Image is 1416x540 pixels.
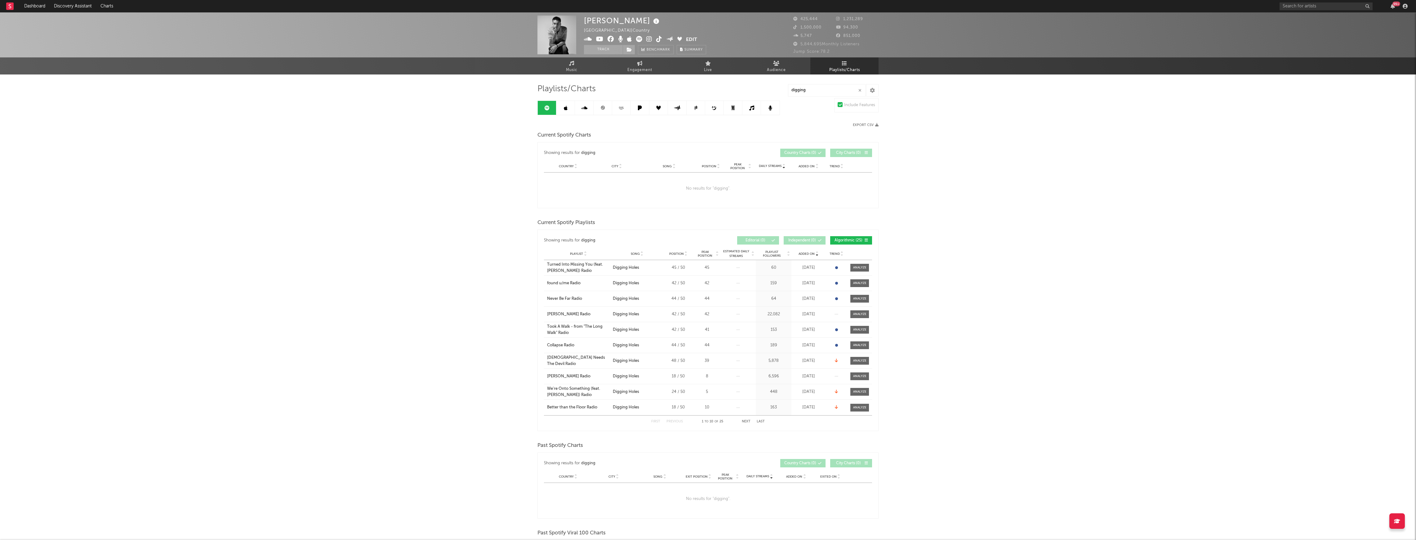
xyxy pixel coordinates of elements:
[834,151,863,155] span: City Charts ( 0 )
[613,311,639,317] div: Digging Holes
[613,296,639,302] div: Digging Holes
[757,373,790,380] div: 6,596
[1391,4,1395,9] button: 99+
[793,34,812,38] span: 5,747
[547,355,610,367] a: [DEMOGRAPHIC_DATA] Needs The Devil Radio
[793,342,824,349] div: [DATE]
[757,280,790,286] div: 159
[695,327,719,333] div: 41
[651,420,660,423] button: First
[566,66,577,74] span: Music
[836,25,858,29] span: 94,300
[547,262,610,274] div: Turned Into Missing You (feat. [PERSON_NAME]) Radio
[757,389,790,395] div: 448
[1392,2,1400,6] div: 99 +
[669,252,684,256] span: Position
[830,236,872,245] button: Algorithmic(25)
[737,236,779,245] button: Editorial(0)
[638,45,674,54] a: Benchmark
[547,296,610,302] a: Never Be Far Radio
[757,420,765,423] button: Last
[664,373,692,380] div: 18 / 50
[581,460,595,467] div: digging
[547,404,597,411] div: Better than the Floor Radio
[666,420,683,423] button: Previous
[695,311,719,317] div: 42
[784,236,826,245] button: Independent(0)
[702,164,716,168] span: Position
[570,252,583,256] span: Playlist
[788,84,866,97] input: Search Playlists/Charts
[537,442,583,449] span: Past Spotify Charts
[537,57,606,74] a: Music
[547,324,610,336] a: Took A Walk - from "The Long Walk" Radio
[836,17,863,21] span: 1,231,289
[613,404,639,411] div: Digging Holes
[695,358,719,364] div: 39
[834,461,863,465] span: City Charts ( 0 )
[559,475,574,479] span: Country
[695,404,719,411] div: 10
[836,34,860,38] span: 851,000
[695,250,715,258] span: Peak Position
[613,342,639,349] div: Digging Holes
[757,342,790,349] div: 189
[544,459,708,467] div: Showing results for
[547,386,610,398] a: We're Onto Something (feat. [PERSON_NAME]) Radio
[547,342,574,349] div: Collapse Radio
[584,45,623,54] button: Track
[793,42,860,46] span: 5,844,695 Monthly Listeners
[695,265,719,271] div: 45
[741,239,770,242] span: Editorial ( 0 )
[677,45,706,54] button: Summary
[780,149,826,157] button: Country Charts(0)
[757,358,790,364] div: 5,878
[704,66,712,74] span: Live
[793,265,824,271] div: [DATE]
[613,280,639,286] div: Digging Holes
[606,57,674,74] a: Engagement
[830,459,872,467] button: City Charts(0)
[844,101,875,109] div: Include Features
[793,389,824,395] div: [DATE]
[547,311,610,317] a: [PERSON_NAME] Radio
[793,358,824,364] div: [DATE]
[581,149,595,157] div: digging
[547,404,610,411] a: Better than the Floor Radio
[544,483,872,515] div: No results for " digging ".
[695,389,719,395] div: 5
[544,173,872,205] div: No results for " digging ".
[722,249,750,259] span: Estimated Daily Streams
[664,296,692,302] div: 44 / 50
[612,164,618,168] span: City
[627,66,652,74] span: Engagement
[780,459,826,467] button: Country Charts(0)
[674,57,742,74] a: Live
[537,132,591,139] span: Current Spotify Charts
[613,389,639,395] div: Digging Holes
[746,474,769,479] span: Daily Streams
[544,149,708,157] div: Showing results for
[537,219,595,227] span: Current Spotify Playlists
[686,475,708,479] span: Exit Position
[757,265,790,271] div: 60
[793,17,818,21] span: 425,444
[793,404,824,411] div: [DATE]
[742,57,810,74] a: Audience
[559,164,574,168] span: Country
[830,164,840,168] span: Trend
[537,85,596,93] span: Playlists/Charts
[695,342,719,349] div: 44
[647,46,670,54] span: Benchmark
[695,418,729,425] div: 1 10 25
[793,373,824,380] div: [DATE]
[664,404,692,411] div: 18 / 50
[715,473,735,480] span: Peak Position
[820,475,837,479] span: Exited On
[757,404,790,411] div: 163
[829,66,860,74] span: Playlists/Charts
[1280,2,1373,10] input: Search for artists
[695,373,719,380] div: 8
